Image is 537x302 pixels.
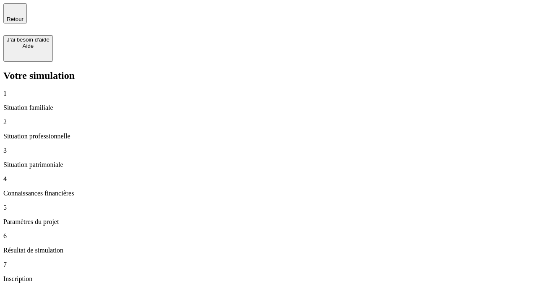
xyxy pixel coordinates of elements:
button: Retour [3,3,27,23]
h2: Votre simulation [3,70,534,81]
p: 4 [3,175,534,183]
p: 5 [3,204,534,211]
div: Aide [7,43,50,49]
span: Retour [7,16,23,22]
p: 1 [3,90,534,97]
p: Connaissances financières [3,190,534,197]
p: 3 [3,147,534,154]
p: Situation professionnelle [3,133,534,140]
p: Inscription [3,275,534,283]
button: J’ai besoin d'aideAide [3,35,53,62]
p: 6 [3,232,534,240]
p: 2 [3,118,534,126]
p: Situation patrimoniale [3,161,534,169]
p: Paramètres du projet [3,218,534,226]
p: 7 [3,261,534,268]
p: Situation familiale [3,104,534,112]
div: J’ai besoin d'aide [7,36,50,43]
p: Résultat de simulation [3,247,534,254]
